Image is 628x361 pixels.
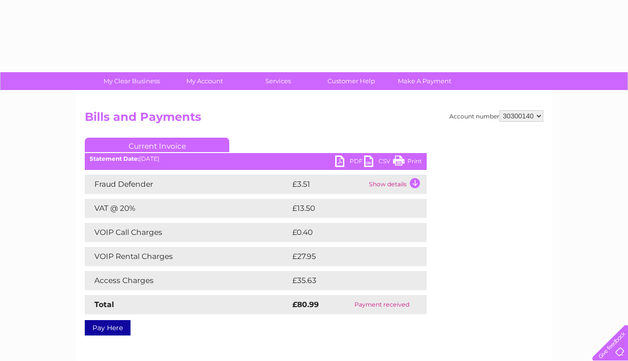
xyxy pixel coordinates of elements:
[165,72,245,90] a: My Account
[85,110,543,129] h2: Bills and Payments
[290,271,407,290] td: £35.63
[85,223,290,242] td: VOIP Call Charges
[393,155,422,169] a: Print
[85,320,131,335] a: Pay Here
[85,271,290,290] td: Access Charges
[85,199,290,218] td: VAT @ 20%
[364,155,393,169] a: CSV
[385,72,464,90] a: Make A Payment
[292,300,319,309] strong: £80.99
[449,110,543,122] div: Account number
[337,295,427,314] td: Payment received
[90,155,139,162] b: Statement Date:
[85,175,290,194] td: Fraud Defender
[85,155,427,162] div: [DATE]
[290,199,406,218] td: £13.50
[290,175,366,194] td: £3.51
[290,247,407,266] td: £27.95
[366,175,427,194] td: Show details
[335,155,364,169] a: PDF
[290,223,405,242] td: £0.40
[238,72,318,90] a: Services
[85,247,290,266] td: VOIP Rental Charges
[312,72,391,90] a: Customer Help
[92,72,171,90] a: My Clear Business
[94,300,114,309] strong: Total
[85,138,229,152] a: Current Invoice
